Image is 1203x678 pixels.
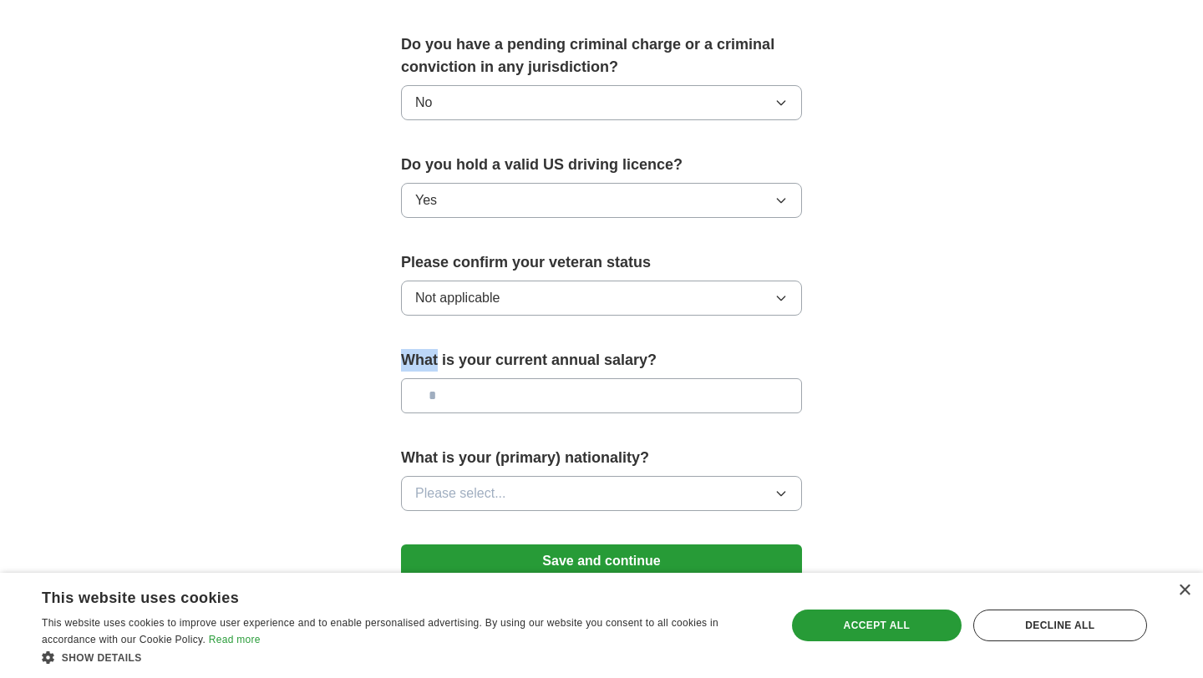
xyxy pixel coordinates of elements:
[401,183,802,218] button: Yes
[415,483,506,503] span: Please select...
[401,349,802,372] label: What is your current annual salary?
[209,634,261,645] a: Read more, opens a new window
[401,476,802,511] button: Please select...
[401,154,802,176] label: Do you hold a valid US driving licence?
[415,190,437,210] span: Yes
[401,281,802,316] button: Not applicable
[401,544,802,578] button: Save and continue
[1178,584,1190,597] div: Close
[42,617,718,645] span: This website uses cookies to improve user experience and to enable personalised advertising. By u...
[401,85,802,120] button: No
[401,447,802,469] label: What is your (primary) nationality?
[401,33,802,78] label: Do you have a pending criminal charge or a criminal conviction in any jurisdiction?
[62,652,142,664] span: Show details
[42,649,764,665] div: Show details
[42,583,723,608] div: This website uses cookies
[973,610,1147,641] div: Decline all
[415,288,500,308] span: Not applicable
[792,610,962,641] div: Accept all
[415,93,432,113] span: No
[401,251,802,274] label: Please confirm your veteran status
